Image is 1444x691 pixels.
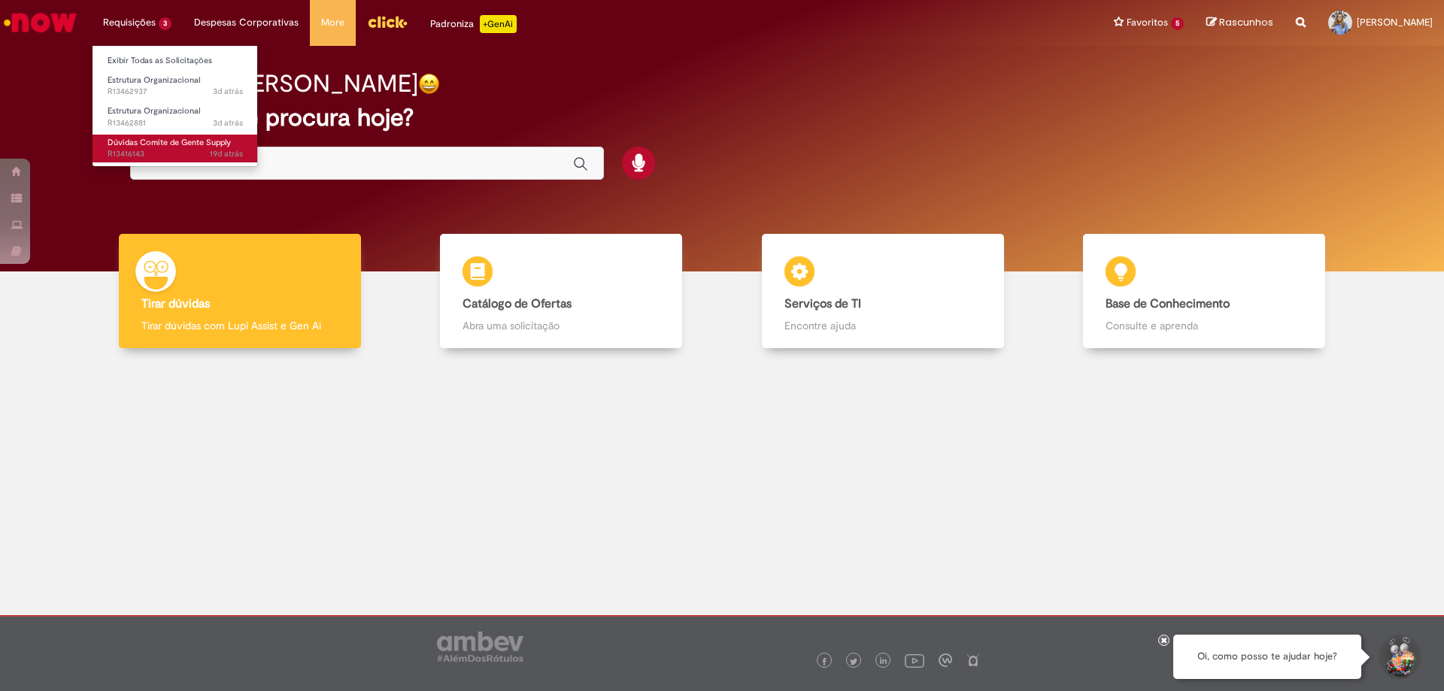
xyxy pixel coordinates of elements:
[213,86,243,97] span: 3d atrás
[1171,17,1184,30] span: 5
[213,117,243,129] time: 29/08/2025 15:05:42
[141,296,210,311] b: Tirar dúvidas
[463,318,660,333] p: Abra uma solicitação
[108,105,200,117] span: Estrutura Organizacional
[213,86,243,97] time: 29/08/2025 15:15:17
[130,105,1315,131] h2: O que você procura hoje?
[2,8,79,38] img: ServiceNow
[939,653,952,667] img: logo_footer_workplace.png
[159,17,171,30] span: 3
[194,15,299,30] span: Despesas Corporativas
[93,135,258,162] a: Aberto R13416143 : Dúvidas Comite de Gente Supply
[966,653,980,667] img: logo_footer_naosei.png
[1219,15,1273,29] span: Rascunhos
[905,650,924,670] img: logo_footer_youtube.png
[367,11,408,33] img: click_logo_yellow_360x200.png
[784,296,861,311] b: Serviços de TI
[92,45,258,167] ul: Requisições
[1376,635,1421,680] button: Iniciar Conversa de Suporte
[1357,16,1433,29] span: [PERSON_NAME]
[480,15,517,33] p: +GenAi
[850,658,857,665] img: logo_footer_twitter.png
[418,73,440,95] img: happy-face.png
[108,137,231,148] span: Dúvidas Comite de Gente Supply
[210,148,243,159] time: 14/08/2025 08:29:38
[210,148,243,159] span: 19d atrás
[108,74,200,86] span: Estrutura Organizacional
[1044,234,1366,349] a: Base de Conhecimento Consulte e aprenda
[1106,318,1303,333] p: Consulte e aprenda
[784,318,981,333] p: Encontre ajuda
[722,234,1044,349] a: Serviços de TI Encontre ajuda
[1173,635,1361,679] div: Oi, como posso te ajudar hoje?
[437,632,523,662] img: logo_footer_ambev_rotulo_gray.png
[1127,15,1168,30] span: Favoritos
[79,234,401,349] a: Tirar dúvidas Tirar dúvidas com Lupi Assist e Gen Ai
[321,15,344,30] span: More
[141,318,338,333] p: Tirar dúvidas com Lupi Assist e Gen Ai
[463,296,572,311] b: Catálogo de Ofertas
[93,72,258,100] a: Aberto R13462937 : Estrutura Organizacional
[108,86,243,98] span: R13462937
[880,657,887,666] img: logo_footer_linkedin.png
[821,658,828,665] img: logo_footer_facebook.png
[108,117,243,129] span: R13462881
[213,117,243,129] span: 3d atrás
[1106,296,1230,311] b: Base de Conhecimento
[93,53,258,69] a: Exibir Todas as Solicitações
[401,234,723,349] a: Catálogo de Ofertas Abra uma solicitação
[103,15,156,30] span: Requisições
[93,103,258,131] a: Aberto R13462881 : Estrutura Organizacional
[130,71,418,97] h2: Bom dia, [PERSON_NAME]
[108,148,243,160] span: R13416143
[1206,16,1273,30] a: Rascunhos
[430,15,517,33] div: Padroniza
